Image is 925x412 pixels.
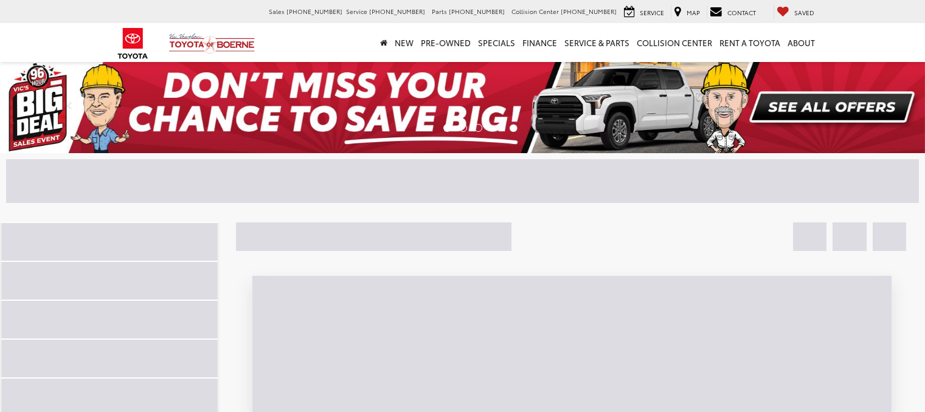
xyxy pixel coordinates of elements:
a: Map [671,5,703,19]
a: Specials [474,23,519,62]
a: About [784,23,819,62]
a: Contact [707,5,759,19]
span: [PHONE_NUMBER] [561,7,617,16]
span: [PHONE_NUMBER] [286,7,342,16]
span: [PHONE_NUMBER] [369,7,425,16]
a: Home [376,23,391,62]
a: Rent a Toyota [716,23,784,62]
a: Pre-Owned [417,23,474,62]
span: Service [640,8,664,17]
span: Parts [432,7,447,16]
span: Sales [269,7,285,16]
img: Toyota [110,24,156,63]
span: Service [346,7,367,16]
a: My Saved Vehicles [774,5,817,19]
a: Finance [519,23,561,62]
span: [PHONE_NUMBER] [449,7,505,16]
img: Vic Vaughan Toyota of Boerne [168,33,255,54]
a: Service & Parts: Opens in a new tab [561,23,633,62]
span: Saved [794,8,814,17]
a: New [391,23,417,62]
span: Collision Center [511,7,559,16]
a: Collision Center [633,23,716,62]
span: Map [687,8,700,17]
span: Contact [727,8,756,17]
a: Service [621,5,667,19]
